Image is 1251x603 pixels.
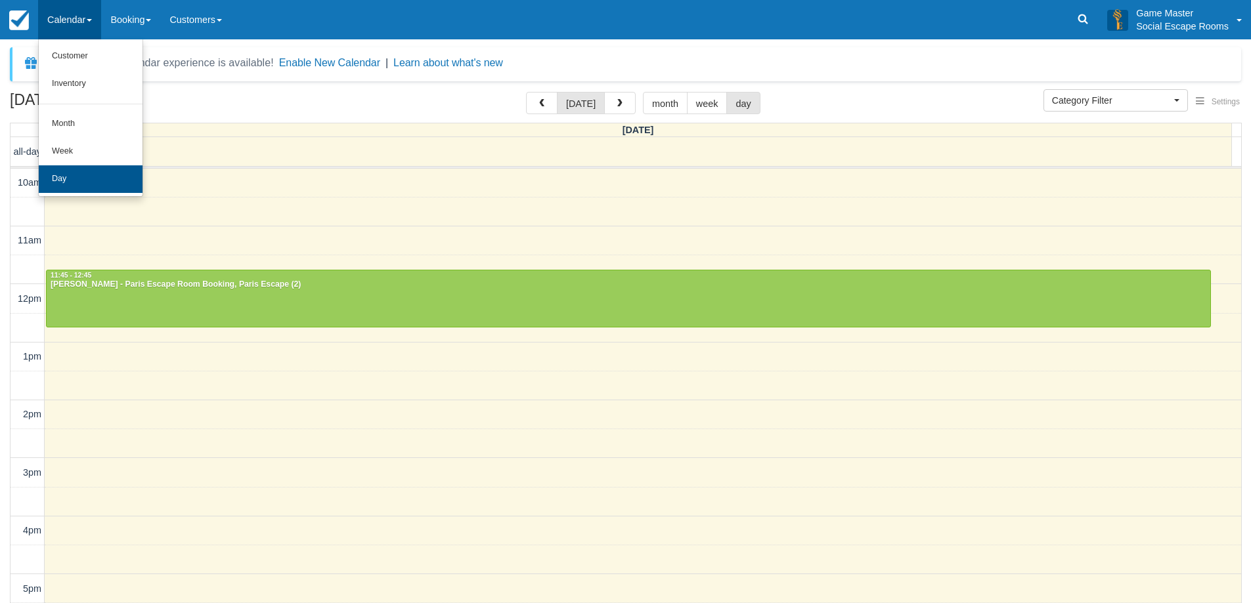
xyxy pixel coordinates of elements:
p: Social Escape Rooms [1136,20,1229,33]
img: checkfront-main-nav-mini-logo.png [9,10,29,30]
span: 11am [18,235,41,245]
img: A3 [1107,9,1128,30]
span: all-day [14,146,41,157]
a: Week [39,138,143,165]
span: Category Filter [1052,94,1171,107]
a: Month [39,110,143,138]
button: day [726,92,760,114]
span: [DATE] [623,125,654,135]
button: Category Filter [1043,89,1188,112]
button: month [643,92,688,114]
span: 4pm [23,525,41,535]
ul: Calendar [38,39,143,197]
button: Settings [1188,93,1248,112]
a: Learn about what's new [393,57,503,68]
button: [DATE] [557,92,605,114]
a: Day [39,165,143,193]
button: Enable New Calendar [279,56,380,70]
div: [PERSON_NAME] - Paris Escape Room Booking, Paris Escape (2) [50,280,1207,290]
span: 11:45 - 12:45 [51,272,91,279]
a: 11:45 - 12:45[PERSON_NAME] - Paris Escape Room Booking, Paris Escape (2) [46,270,1211,327]
span: 1pm [23,351,41,362]
span: 3pm [23,467,41,478]
span: 10am [18,177,41,188]
div: A new Booking Calendar experience is available! [44,55,274,71]
span: 12pm [18,293,41,304]
span: 5pm [23,583,41,594]
span: 2pm [23,409,41,419]
span: | [385,57,388,68]
p: Game Master [1136,7,1229,20]
button: week [687,92,728,114]
span: Settings [1212,97,1240,106]
h2: [DATE] [10,92,176,116]
a: Inventory [39,70,143,98]
a: Customer [39,43,143,70]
